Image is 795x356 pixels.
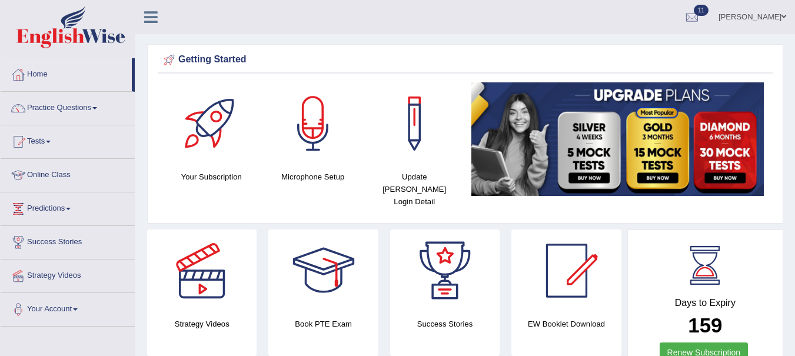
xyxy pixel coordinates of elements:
[471,82,764,196] img: small5.jpg
[1,159,135,188] a: Online Class
[1,293,135,322] a: Your Account
[268,171,358,183] h4: Microphone Setup
[641,298,770,308] h4: Days to Expiry
[161,51,770,69] div: Getting Started
[370,171,460,208] h4: Update [PERSON_NAME] Login Detail
[390,318,500,330] h4: Success Stories
[1,58,132,88] a: Home
[1,125,135,155] a: Tests
[1,226,135,255] a: Success Stories
[511,318,621,330] h4: EW Booklet Download
[268,318,378,330] h4: Book PTE Exam
[147,318,257,330] h4: Strategy Videos
[1,259,135,289] a: Strategy Videos
[694,5,708,16] span: 11
[167,171,257,183] h4: Your Subscription
[1,192,135,222] a: Predictions
[688,314,722,337] b: 159
[1,92,135,121] a: Practice Questions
